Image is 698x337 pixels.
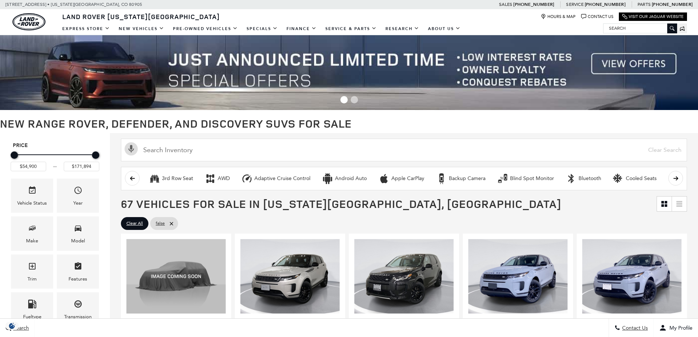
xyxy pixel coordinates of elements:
[28,260,37,275] span: Trim
[340,96,348,103] span: Go to slide 1
[145,171,197,186] button: 3rd Row Seat3rd Row Seat
[354,239,454,314] img: 2025 LAND ROVER Discovery Sport S
[620,325,648,331] span: Contact Us
[579,175,601,182] div: Bluetooth
[121,196,561,211] span: 67 Vehicles for Sale in [US_STATE][GEOGRAPHIC_DATA], [GEOGRAPHIC_DATA]
[562,171,605,186] button: BluetoothBluetooth
[58,22,465,35] nav: Main Navigation
[17,199,47,207] div: Vehicle Status
[73,199,83,207] div: Year
[162,175,193,182] div: 3rd Row Seat
[57,292,99,326] div: TransmissionTransmission
[57,254,99,289] div: FeaturesFeatures
[11,179,53,213] div: VehicleVehicle Status
[28,222,37,237] span: Make
[205,173,216,184] div: AWD
[11,292,53,326] div: FueltypeFueltype
[282,22,321,35] a: Finance
[64,162,99,171] input: Maximum
[654,319,698,337] button: Open user profile menu
[126,239,226,314] img: 2026 LAND ROVER Range Rover Evoque S
[74,260,82,275] span: Features
[668,171,683,186] button: scroll right
[27,275,37,283] div: Trim
[4,322,21,330] img: Opt-Out Icon
[652,1,693,7] a: [PHONE_NUMBER]
[581,14,613,19] a: Contact Us
[121,139,687,161] input: Search Inventory
[335,175,367,182] div: Android Auto
[12,13,45,30] img: Land Rover
[566,173,577,184] div: Bluetooth
[622,14,684,19] a: Visit Our Jaguar Website
[626,175,657,182] div: Cooled Seats
[381,22,424,35] a: Research
[11,162,46,171] input: Minimum
[468,239,568,314] img: 2025 LAND ROVER Range Rover Evoque S
[23,313,41,321] div: Fueltype
[666,325,693,331] span: My Profile
[71,237,85,245] div: Model
[321,22,381,35] a: Service & Parts
[64,313,92,321] div: Transmission
[497,173,508,184] div: Blind Spot Monitor
[28,184,37,199] span: Vehicle
[4,322,21,330] section: Click to Open Cookie Consent Modal
[424,22,465,35] a: About Us
[513,1,554,7] a: [PHONE_NUMBER]
[322,173,333,184] div: Android Auto
[218,175,230,182] div: AWD
[58,22,114,35] a: EXPRESS STORE
[169,22,242,35] a: Pre-Owned Vehicles
[11,216,53,250] div: MakeMake
[566,2,583,7] span: Service
[74,298,82,313] span: Transmission
[11,151,18,159] div: Minimum Price
[57,179,99,213] div: YearYear
[499,2,512,7] span: Sales
[378,173,389,184] div: Apple CarPlay
[254,175,310,182] div: Adaptive Cruise Control
[125,142,138,155] svg: Click to toggle on voice search
[603,24,677,33] input: Search
[318,171,371,186] button: Android AutoAndroid Auto
[493,171,558,186] button: Blind Spot MonitorBlind Spot Monitor
[58,12,224,21] a: Land Rover [US_STATE][GEOGRAPHIC_DATA]
[582,239,682,314] img: 2025 LAND ROVER Range Rover Evoque S
[11,149,99,171] div: Price
[126,219,143,228] span: Clear All
[57,216,99,250] div: ModelModel
[510,175,554,182] div: Blind Spot Monitor
[5,2,142,7] a: [STREET_ADDRESS] • [US_STATE][GEOGRAPHIC_DATA], CO 80905
[240,239,340,314] img: 2026 LAND ROVER Range Rover Evoque S
[92,151,99,159] div: Maximum Price
[436,173,447,184] div: Backup Camera
[11,254,53,289] div: TrimTrim
[74,222,82,237] span: Model
[638,2,651,7] span: Parts
[613,173,624,184] div: Cooled Seats
[149,173,160,184] div: 3rd Row Seat
[69,275,87,283] div: Features
[237,171,314,186] button: Adaptive Cruise ControlAdaptive Cruise Control
[374,171,428,186] button: Apple CarPlayApple CarPlay
[125,171,140,186] button: scroll left
[391,175,424,182] div: Apple CarPlay
[12,13,45,30] a: land-rover
[609,171,661,186] button: Cooled SeatsCooled Seats
[201,171,234,186] button: AWDAWD
[13,142,97,149] h5: Price
[156,219,165,228] span: false
[62,12,220,21] span: Land Rover [US_STATE][GEOGRAPHIC_DATA]
[114,22,169,35] a: New Vehicles
[449,175,485,182] div: Backup Camera
[351,96,358,103] span: Go to slide 2
[74,184,82,199] span: Year
[241,173,252,184] div: Adaptive Cruise Control
[432,171,490,186] button: Backup CameraBackup Camera
[541,14,576,19] a: Hours & Map
[28,298,37,313] span: Fueltype
[242,22,282,35] a: Specials
[585,1,625,7] a: [PHONE_NUMBER]
[26,237,38,245] div: Make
